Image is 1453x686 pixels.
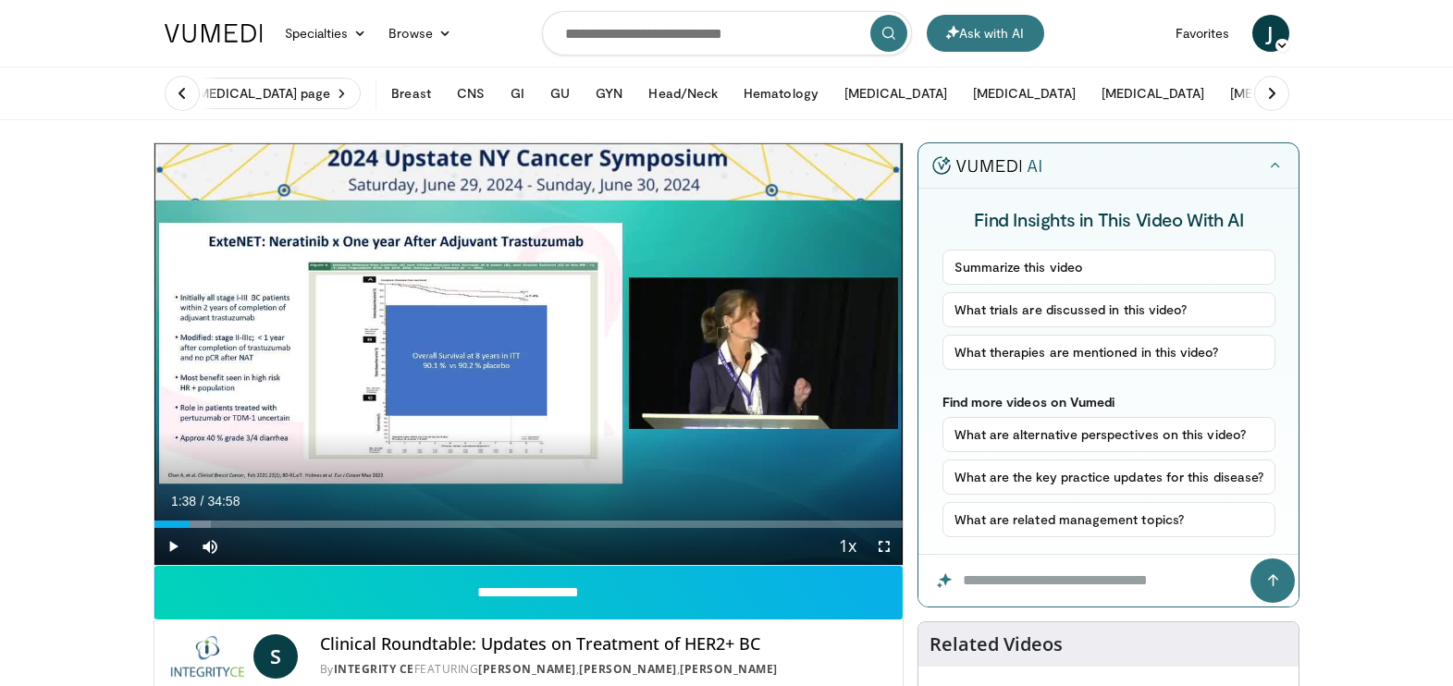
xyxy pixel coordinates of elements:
[962,75,1087,112] button: [MEDICAL_DATA]
[1090,75,1215,112] button: [MEDICAL_DATA]
[1252,15,1289,52] a: J
[380,75,441,112] button: Breast
[942,394,1276,410] p: Find more videos on Vumedi
[191,528,228,565] button: Mute
[334,661,414,677] a: Integrity CE
[154,521,904,528] div: Progress Bar
[320,634,888,655] h4: Clinical Roundtable: Updates on Treatment of HER2+ BC
[154,78,362,109] a: Visit [MEDICAL_DATA] page
[942,292,1276,327] button: What trials are discussed in this video?
[165,24,263,43] img: VuMedi Logo
[478,661,576,677] a: [PERSON_NAME]
[942,417,1276,452] button: What are alternative perspectives on this video?
[274,15,378,52] a: Specialties
[942,459,1276,495] button: What are the key practice updates for this disease?
[377,15,462,52] a: Browse
[201,494,204,508] span: /
[942,502,1276,537] button: What are related management topics?
[253,634,298,679] a: S
[829,528,866,565] button: Playback Rate
[499,75,536,112] button: GI
[154,143,904,566] video-js: Video Player
[833,75,958,112] button: [MEDICAL_DATA]
[733,75,830,112] button: Hematology
[942,207,1276,231] h4: Find Insights in This Video With AI
[1164,15,1241,52] a: Favorites
[446,75,496,112] button: CNS
[927,15,1044,52] button: Ask with AI
[930,633,1063,655] h4: Related Videos
[539,75,581,112] button: GU
[918,555,1299,606] input: Question for the AI
[585,75,634,112] button: GYN
[542,11,912,55] input: Search topics, interventions
[637,75,729,112] button: Head/Neck
[680,661,778,677] a: [PERSON_NAME]
[942,335,1276,370] button: What therapies are mentioned in this video?
[942,250,1276,285] button: Summarize this video
[320,661,888,678] div: By FEATURING , ,
[154,528,191,565] button: Play
[169,634,246,679] img: Integrity CE
[207,494,240,508] span: 34:58
[932,156,1041,175] img: vumedi-ai-logo.v2.svg
[866,528,903,565] button: Fullscreen
[579,661,677,677] a: [PERSON_NAME]
[1219,75,1344,112] button: [MEDICAL_DATA]
[171,494,196,508] span: 1:38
